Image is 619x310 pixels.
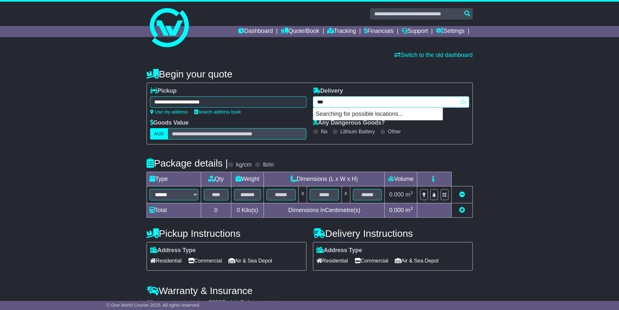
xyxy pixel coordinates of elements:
[313,108,443,120] p: Searching for possible locations...
[364,26,393,37] a: Financials
[402,26,428,37] a: Support
[201,203,231,218] td: 0
[281,26,319,37] a: Quote/Book
[313,88,343,95] label: Delivery
[385,172,417,186] td: Volume
[238,26,273,37] a: Dashboard
[340,128,375,135] label: Lithium Battery
[147,158,228,168] h4: Package details |
[150,88,177,95] label: Pickup
[355,256,388,266] span: Commercial
[389,191,404,198] span: 0.000
[194,109,241,115] a: Search address book
[327,26,356,37] a: Tracking
[201,172,231,186] td: Qty
[410,206,413,211] sup: 3
[231,203,264,218] td: Kilo(s)
[395,256,439,266] span: Air & Sea Depot
[263,161,274,168] label: lb/in
[147,228,306,239] h4: Pickup Instructions
[406,191,413,198] span: m
[228,256,272,266] span: Air & Sea Depot
[147,203,201,218] td: Total
[150,256,182,266] span: Residential
[299,186,307,203] td: x
[231,172,264,186] td: Weight
[150,128,168,140] label: AUD
[388,128,401,135] label: Other
[150,109,188,115] a: Use my address
[316,256,348,266] span: Residential
[342,186,350,203] td: x
[410,190,413,195] sup: 3
[188,256,222,266] span: Commercial
[394,52,472,58] a: Switch to the old dashboard
[147,285,473,296] h4: Warranty & Insurance
[212,299,222,306] span: 250
[264,203,385,218] td: Dimensions in Centimetre(s)
[313,228,473,239] h4: Delivery Instructions
[147,172,201,186] td: Type
[264,172,385,186] td: Dimensions (L x W x H)
[147,299,473,306] div: All our quotes include a $ FreightSafe warranty.
[321,128,328,135] label: No
[147,69,473,79] h4: Begin your quote
[316,247,362,254] label: Address Type
[313,96,469,108] typeahead: Please provide city
[313,119,385,127] label: Any Dangerous Goods?
[406,207,413,213] span: m
[150,119,189,127] label: Goods Value
[237,207,240,213] span: 0
[107,303,200,308] span: © One World Courier 2025. All rights reserved.
[150,247,196,254] label: Address Type
[436,26,465,37] a: Settings
[389,207,404,213] span: 0.000
[236,161,251,168] label: kg/cm
[459,191,465,198] a: Remove this item
[459,207,465,213] a: Add new item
